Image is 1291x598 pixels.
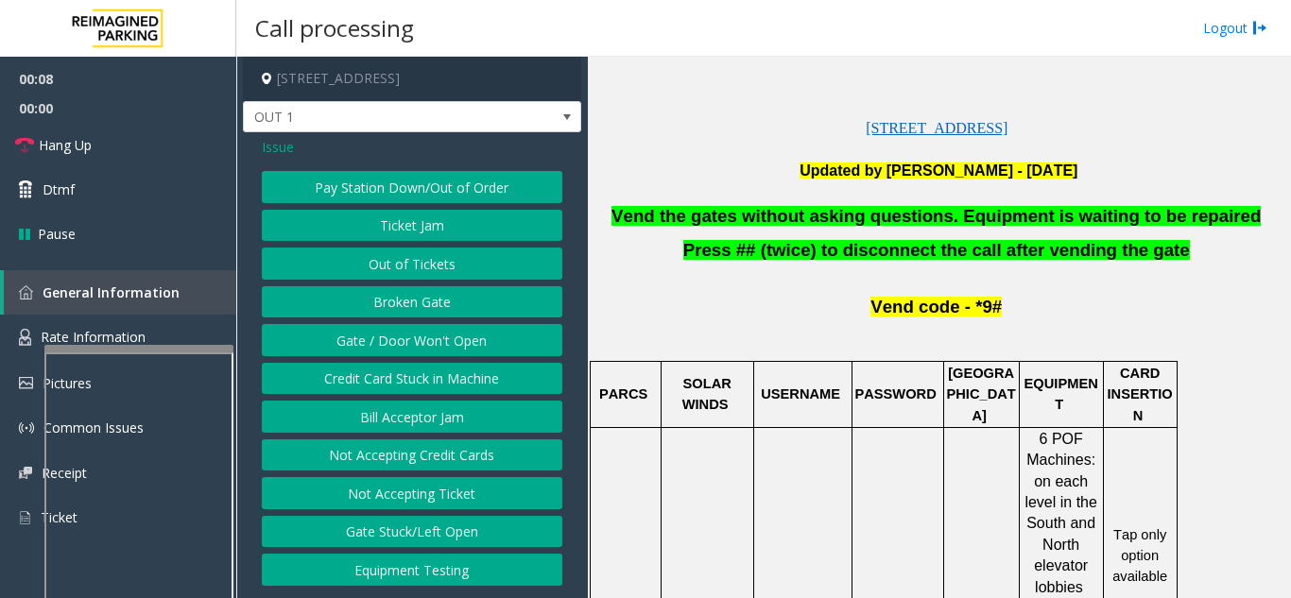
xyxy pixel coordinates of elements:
[262,324,562,356] button: Gate / Door Won't Open
[19,420,34,436] img: 'icon'
[262,248,562,280] button: Out of Tickets
[19,285,33,299] img: 'icon'
[262,401,562,433] button: Bill Acceptor Jam
[262,363,562,395] button: Credit Card Stuck in Machine
[38,224,76,244] span: Pause
[1112,527,1170,585] span: Tap only option available
[761,386,840,402] span: USERNAME
[947,366,1016,423] span: [GEOGRAPHIC_DATA]
[262,210,562,242] button: Ticket Jam
[43,283,180,301] span: General Information
[599,386,647,402] span: PARCS
[19,377,33,389] img: 'icon'
[1024,431,1101,595] span: 6 POF Machines: on each level in the South and North elevator lobbies
[43,419,144,436] span: Common Issues
[866,121,1007,136] a: [STREET_ADDRESS]
[1252,18,1267,38] img: logout
[19,467,32,479] img: 'icon'
[262,477,562,509] button: Not Accepting Ticket
[262,137,294,157] span: Issue
[39,135,92,155] span: Hang Up
[246,5,423,51] h3: Call processing
[262,554,562,586] button: Equipment Testing
[19,509,31,526] img: 'icon'
[800,162,1077,179] b: Updated by [PERSON_NAME] - [DATE]
[4,270,236,315] a: General Information
[42,464,87,482] span: Receipt
[854,386,936,402] span: PASSWORD
[262,286,562,318] button: Broken Gate
[43,374,92,392] span: Pictures
[866,120,1007,136] span: [STREET_ADDRESS]
[262,171,562,203] button: Pay Station Down/Out of Order
[243,57,581,101] h4: [STREET_ADDRESS]
[611,206,1261,226] span: Vend the gates without asking questions. Equipment is waiting to be repaired
[244,102,513,132] span: OUT 1
[19,329,31,346] img: 'icon'
[41,328,146,346] span: Rate Information
[1024,376,1098,412] span: EQUIPMENT
[1203,18,1267,38] a: Logout
[262,516,562,548] button: Gate Stuck/Left Open
[682,376,735,412] span: SOLAR WINDS
[262,439,562,471] button: Not Accepting Credit Cards
[43,179,75,199] span: Dtmf
[41,508,77,526] span: Ticket
[683,240,1190,260] span: Press ## (twice) to disconnect the call after vending the gate
[870,297,1002,316] span: Vend code - *9#
[1108,366,1173,423] span: CARD INSERTION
